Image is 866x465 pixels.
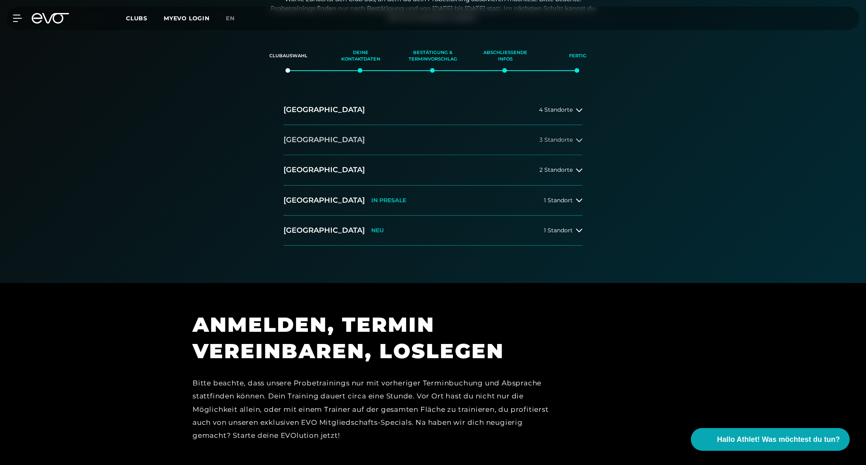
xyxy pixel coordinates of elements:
div: Fertig [552,45,604,67]
span: 4 Standorte [539,107,573,113]
h2: [GEOGRAPHIC_DATA] [284,135,365,145]
button: [GEOGRAPHIC_DATA]IN PRESALE1 Standort [284,186,582,216]
div: Abschließende Infos [479,45,531,67]
h1: ANMELDEN, TERMIN VEREINBAREN, LOSLEGEN [193,311,558,364]
a: Clubs [126,14,164,22]
button: [GEOGRAPHIC_DATA]3 Standorte [284,125,582,155]
div: Deine Kontaktdaten [335,45,387,67]
span: 3 Standorte [539,137,573,143]
div: Clubauswahl [262,45,314,67]
div: Bitte beachte, dass unsere Probetrainings nur mit vorheriger Terminbuchung und Absprache stattfin... [193,376,558,455]
button: [GEOGRAPHIC_DATA]4 Standorte [284,95,582,125]
span: 1 Standort [544,197,573,203]
span: en [226,15,235,22]
button: [GEOGRAPHIC_DATA]2 Standorte [284,155,582,185]
button: [GEOGRAPHIC_DATA]NEU1 Standort [284,216,582,246]
span: 2 Standorte [539,167,573,173]
h2: [GEOGRAPHIC_DATA] [284,195,365,205]
span: Hallo Athlet! Was möchtest du tun? [717,434,840,445]
h2: [GEOGRAPHIC_DATA] [284,105,365,115]
span: Clubs [126,15,147,22]
div: Bestätigung & Terminvorschlag [407,45,459,67]
h2: [GEOGRAPHIC_DATA] [284,165,365,175]
h2: [GEOGRAPHIC_DATA] [284,225,365,236]
p: NEU [371,227,384,234]
p: IN PRESALE [371,197,406,204]
span: 1 Standort [544,227,573,234]
a: MYEVO LOGIN [164,15,210,22]
button: Hallo Athlet! Was möchtest du tun? [691,428,850,451]
a: en [226,14,245,23]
